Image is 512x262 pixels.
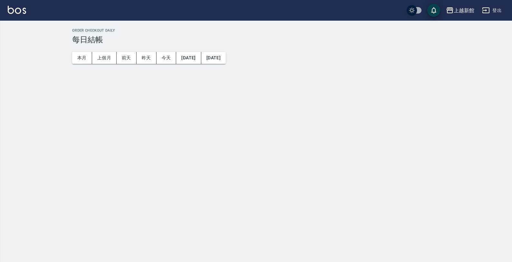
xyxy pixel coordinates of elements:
[137,52,156,64] button: 昨天
[72,35,504,44] h3: 每日結帳
[201,52,226,64] button: [DATE]
[454,6,474,15] div: 上越新館
[72,28,504,33] h2: Order checkout daily
[8,6,26,14] img: Logo
[92,52,117,64] button: 上個月
[156,52,176,64] button: 今天
[443,4,477,17] button: 上越新館
[427,4,440,17] button: save
[479,5,504,16] button: 登出
[176,52,201,64] button: [DATE]
[117,52,137,64] button: 前天
[72,52,92,64] button: 本月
